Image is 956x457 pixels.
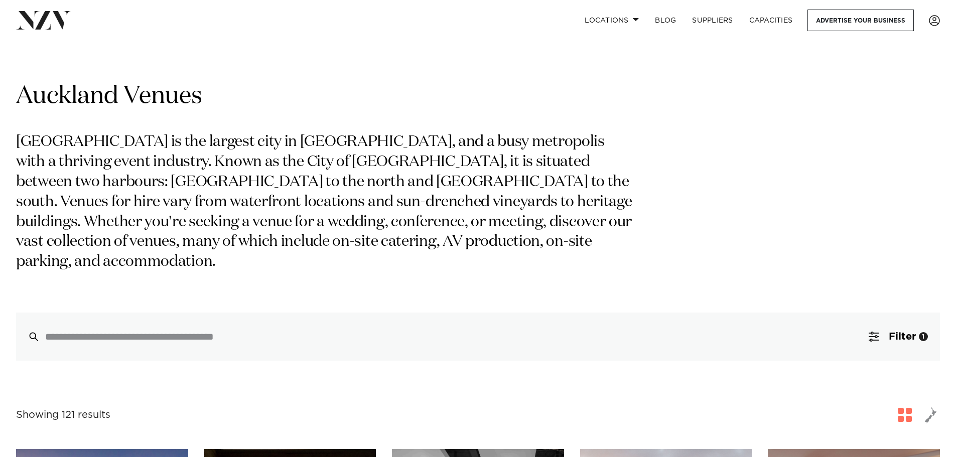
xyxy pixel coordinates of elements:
a: Advertise your business [807,10,914,31]
p: [GEOGRAPHIC_DATA] is the largest city in [GEOGRAPHIC_DATA], and a busy metropolis with a thriving... [16,132,636,272]
span: Filter [889,332,916,342]
a: SUPPLIERS [684,10,741,31]
h1: Auckland Venues [16,81,940,112]
a: Capacities [741,10,801,31]
div: Showing 121 results [16,407,110,423]
a: Locations [577,10,647,31]
img: nzv-logo.png [16,11,71,29]
a: BLOG [647,10,684,31]
div: 1 [919,332,928,341]
button: Filter1 [857,313,940,361]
